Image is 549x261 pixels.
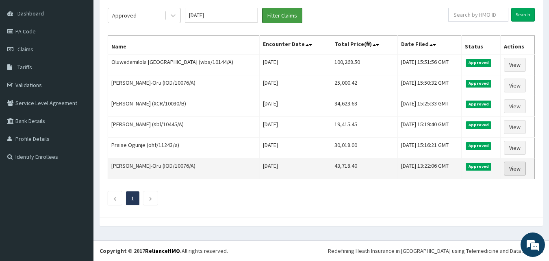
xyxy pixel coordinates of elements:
td: [PERSON_NAME]-Oru (IOD/10076/A) [108,75,260,96]
td: 34,623.63 [331,96,398,117]
th: Actions [501,36,535,55]
span: Approved [466,80,491,87]
th: Name [108,36,260,55]
span: Tariffs [17,64,32,71]
th: Status [462,36,501,55]
a: View [504,99,526,113]
a: Previous page [113,195,117,202]
th: Date Filed [397,36,462,55]
td: 25,000.42 [331,75,398,96]
td: [DATE] [259,117,331,138]
td: [DATE] 15:51:56 GMT [397,54,462,75]
a: View [504,58,526,72]
td: [DATE] 15:19:40 GMT [397,117,462,138]
td: 19,415.45 [331,117,398,138]
span: We're online! [47,79,112,161]
td: [DATE] [259,75,331,96]
td: [PERSON_NAME] (sbl/10445/A) [108,117,260,138]
div: Approved [112,11,137,20]
a: Page 1 is your current page [131,195,134,202]
td: 43,718.40 [331,158,398,179]
div: Redefining Heath Insurance in [GEOGRAPHIC_DATA] using Telemedicine and Data Science! [328,247,543,255]
strong: Copyright © 2017 . [100,247,182,254]
a: View [504,120,526,134]
td: [DATE] 15:16:21 GMT [397,138,462,158]
td: 30,018.00 [331,138,398,158]
input: Select Month and Year [185,8,258,22]
td: [DATE] [259,54,331,75]
div: Minimize live chat window [133,4,153,24]
span: Dashboard [17,10,44,17]
input: Search by HMO ID [448,8,508,22]
span: Approved [466,163,491,170]
footer: All rights reserved. [93,240,549,261]
a: Next page [149,195,152,202]
span: Approved [466,121,491,129]
a: View [504,79,526,92]
td: [PERSON_NAME]-Oru (IOD/10076/A) [108,158,260,179]
td: [DATE] [259,158,331,179]
td: Oluwadamilola [GEOGRAPHIC_DATA] (wbs/10144/A) [108,54,260,75]
a: RelianceHMO [145,247,180,254]
span: Claims [17,46,33,53]
a: View [504,141,526,155]
td: [DATE] [259,138,331,158]
td: Praise Ogunje (oht/11243/a) [108,138,260,158]
td: [DATE] 15:50:32 GMT [397,75,462,96]
td: 100,268.50 [331,54,398,75]
td: [PERSON_NAME] (XCR/10030/B) [108,96,260,117]
div: Chat with us now [42,46,137,56]
textarea: Type your message and hit 'Enter' [4,174,155,203]
a: View [504,162,526,175]
td: [DATE] [259,96,331,117]
td: [DATE] 13:22:06 GMT [397,158,462,179]
td: [DATE] 15:25:33 GMT [397,96,462,117]
span: Approved [466,59,491,66]
img: d_794563401_company_1708531726252_794563401 [15,41,33,61]
span: Approved [466,101,491,108]
th: Encounter Date [259,36,331,55]
input: Search [511,8,535,22]
button: Filter Claims [262,8,302,23]
span: Approved [466,142,491,149]
th: Total Price(₦) [331,36,398,55]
